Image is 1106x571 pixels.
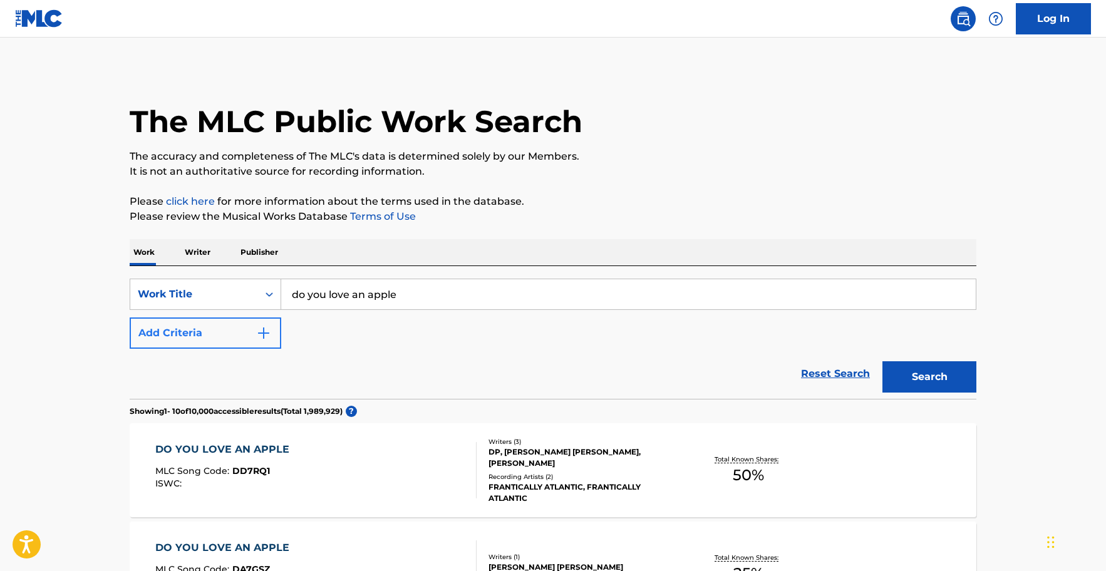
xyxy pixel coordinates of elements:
[733,464,764,486] span: 50 %
[1043,511,1106,571] iframe: Chat Widget
[130,209,976,224] p: Please review the Musical Works Database
[232,465,270,476] span: DD7RQ1
[130,317,281,349] button: Add Criteria
[348,210,416,222] a: Terms of Use
[130,164,976,179] p: It is not an authoritative source for recording information.
[988,11,1003,26] img: help
[951,6,976,31] a: Public Search
[346,406,357,417] span: ?
[130,239,158,265] p: Work
[15,9,63,28] img: MLC Logo
[130,194,976,209] p: Please for more information about the terms used in the database.
[956,11,971,26] img: search
[155,442,296,457] div: DO YOU LOVE AN APPLE
[155,540,296,555] div: DO YOU LOVE AN APPLE
[166,195,215,207] a: click here
[130,103,582,140] h1: The MLC Public Work Search
[130,406,343,417] p: Showing 1 - 10 of 10,000 accessible results (Total 1,989,929 )
[256,326,271,341] img: 9d2ae6d4665cec9f34b9.svg
[237,239,282,265] p: Publisher
[882,361,976,393] button: Search
[130,279,976,399] form: Search Form
[155,478,185,489] span: ISWC :
[795,360,876,388] a: Reset Search
[488,446,678,469] div: DP, [PERSON_NAME] [PERSON_NAME], [PERSON_NAME]
[488,552,678,562] div: Writers ( 1 )
[488,472,678,481] div: Recording Artists ( 2 )
[715,553,782,562] p: Total Known Shares:
[1047,523,1055,561] div: Drag
[983,6,1008,31] div: Help
[488,437,678,446] div: Writers ( 3 )
[130,423,976,517] a: DO YOU LOVE AN APPLEMLC Song Code:DD7RQ1ISWC:Writers (3)DP, [PERSON_NAME] [PERSON_NAME], [PERSON_...
[1016,3,1091,34] a: Log In
[715,455,782,464] p: Total Known Shares:
[130,149,976,164] p: The accuracy and completeness of The MLC's data is determined solely by our Members.
[181,239,214,265] p: Writer
[155,465,232,476] span: MLC Song Code :
[488,481,678,504] div: FRANTICALLY ATLANTIC, FRANTICALLY ATLANTIC
[138,287,251,302] div: Work Title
